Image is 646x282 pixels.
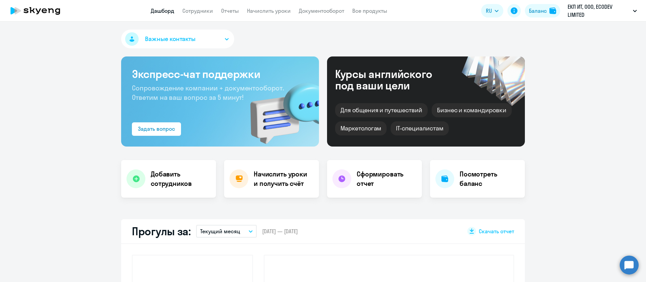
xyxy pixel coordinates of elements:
[151,7,174,14] a: Дашборд
[241,71,319,147] img: bg-img
[525,4,560,17] button: Балансbalance
[145,35,195,43] span: Важные контакты
[529,7,547,15] div: Баланс
[486,7,492,15] span: RU
[182,7,213,14] a: Сотрудники
[132,67,308,81] h3: Экспресс-чат поддержки
[132,225,191,238] h2: Прогулы за:
[564,3,640,19] button: ЕКП ИТ, ООО, ECODEV LIMITED
[481,4,503,17] button: RU
[138,125,175,133] div: Задать вопрос
[460,169,519,188] h4: Посмотреть баланс
[247,7,291,14] a: Начислить уроки
[357,169,417,188] h4: Сформировать отчет
[221,7,239,14] a: Отчеты
[549,7,556,14] img: balance
[335,121,387,135] div: Маркетологам
[254,169,312,188] h4: Начислить уроки и получить счёт
[132,122,181,136] button: Задать вопрос
[299,7,344,14] a: Документооборот
[335,68,450,91] div: Курсы английского под ваши цели
[121,30,234,48] button: Важные контакты
[200,227,240,235] p: Текущий месяц
[132,84,284,102] span: Сопровождение компании + документооборот. Ответим на ваш вопрос за 5 минут!
[151,169,211,188] h4: Добавить сотрудников
[335,103,428,117] div: Для общения и путешествий
[568,3,630,19] p: ЕКП ИТ, ООО, ECODEV LIMITED
[262,228,298,235] span: [DATE] — [DATE]
[479,228,514,235] span: Скачать отчет
[432,103,512,117] div: Бизнес и командировки
[196,225,257,238] button: Текущий месяц
[352,7,387,14] a: Все продукты
[391,121,448,135] div: IT-специалистам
